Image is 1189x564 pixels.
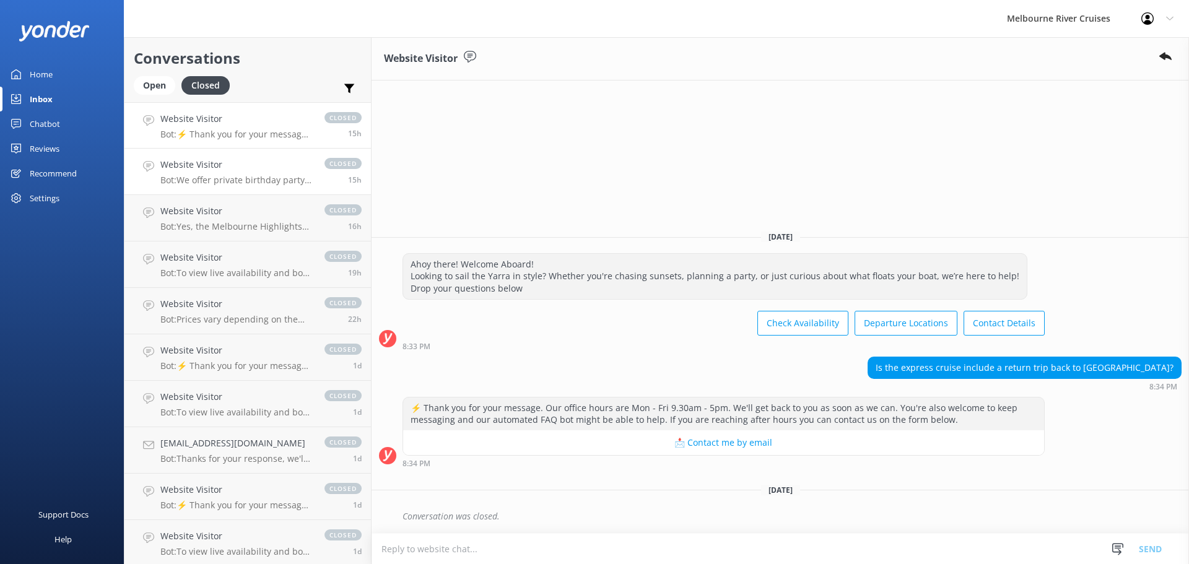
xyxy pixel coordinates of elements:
div: Sep 15 2025 08:34pm (UTC +10:00) Australia/Sydney [868,382,1182,391]
span: closed [324,390,362,401]
div: Reviews [30,136,59,161]
img: yonder-white-logo.png [19,21,90,41]
a: Closed [181,78,236,92]
div: 2025-09-15T23:14:04.609 [379,506,1182,527]
a: Website VisitorBot:⚡ Thank you for your message. Our office hours are Mon - Fri 9.30am - 5pm. We'... [124,334,371,381]
div: Inbox [30,87,53,111]
p: Bot: Yes, the Melbourne Highlights Cruise combines the Ports & Docklands Cruise and the Parks & G... [160,221,312,232]
a: Website VisitorBot:⚡ Thank you for your message. Our office hours are Mon - Fri 9.30am - 5pm. We'... [124,474,371,520]
strong: 8:34 PM [1149,383,1177,391]
h4: Website Visitor [160,112,312,126]
h4: Website Visitor [160,483,312,497]
a: Website VisitorBot:To view live availability and book your Melbourne River Cruise experience, ple... [124,381,371,427]
span: closed [324,436,362,448]
h4: [EMAIL_ADDRESS][DOMAIN_NAME] [160,436,312,450]
a: Website VisitorBot:Yes, the Melbourne Highlights Cruise combines the Ports & Docklands Cruise and... [124,195,371,241]
div: Settings [30,186,59,210]
h4: Website Visitor [160,390,312,404]
div: Closed [181,76,230,95]
div: ⚡ Thank you for your message. Our office hours are Mon - Fri 9.30am - 5pm. We'll get back to you ... [403,397,1044,430]
p: Bot: Prices vary depending on the tour. Here are some options: - **Lunch Cruise**: Starts from $1... [160,314,312,325]
div: Open [134,76,175,95]
p: Bot: ⚡ Thank you for your message. Our office hours are Mon - Fri 9.30am - 5pm. We'll get back to... [160,129,312,140]
div: Is the express cruise include a return trip back to [GEOGRAPHIC_DATA]? [868,357,1181,378]
span: closed [324,204,362,215]
h4: Website Visitor [160,529,312,543]
p: Bot: ⚡ Thank you for your message. Our office hours are Mon - Fri 9.30am - 5pm. We'll get back to... [160,500,312,511]
span: Sep 14 2025 05:35pm (UTC +10:00) Australia/Sydney [353,546,362,557]
a: Open [134,78,181,92]
span: closed [324,158,362,169]
span: closed [324,344,362,355]
span: Sep 15 2025 01:01pm (UTC +10:00) Australia/Sydney [348,314,362,324]
h4: Website Visitor [160,297,312,311]
div: Home [30,62,53,87]
span: Sep 15 2025 04:44pm (UTC +10:00) Australia/Sydney [348,267,362,278]
span: closed [324,112,362,123]
div: Conversation was closed. [403,506,1182,527]
div: Recommend [30,161,77,186]
h4: Website Visitor [160,204,312,218]
p: Bot: To view live availability and book your Melbourne River Cruise experience, please visit: [UR... [160,267,312,279]
button: 📩 Contact me by email [403,430,1044,455]
p: Bot: To view live availability and book your Melbourne River Cruise experience, please visit [URL... [160,407,312,418]
div: Help [54,527,72,552]
div: Sep 15 2025 08:34pm (UTC +10:00) Australia/Sydney [403,459,1045,467]
strong: 8:34 PM [403,460,430,467]
a: Website VisitorBot:We offer private birthday party cruises for all ages, perfect for celebrating ... [124,149,371,195]
span: Sep 15 2025 12:47am (UTC +10:00) Australia/Sydney [353,453,362,464]
a: Website VisitorBot:⚡ Thank you for your message. Our office hours are Mon - Fri 9.30am - 5pm. We'... [124,102,371,149]
div: Chatbot [30,111,60,136]
a: Website VisitorBot:To view live availability and book your Melbourne River Cruise experience, ple... [124,241,371,288]
span: closed [324,483,362,494]
span: Sep 15 2025 08:34pm (UTC +10:00) Australia/Sydney [348,128,362,139]
span: closed [324,529,362,540]
span: Sep 14 2025 08:43pm (UTC +10:00) Australia/Sydney [353,500,362,510]
div: Sep 15 2025 08:33pm (UTC +10:00) Australia/Sydney [403,342,1045,350]
h4: Website Visitor [160,158,312,171]
button: Contact Details [964,311,1045,336]
a: [EMAIL_ADDRESS][DOMAIN_NAME]Bot:Thanks for your response, we'll get back to you as soon as we can... [124,427,371,474]
span: Sep 15 2025 11:14am (UTC +10:00) Australia/Sydney [353,360,362,371]
p: Bot: To view live availability and book your Melbourne River Cruise experience, please visit: [UR... [160,546,312,557]
div: Support Docs [38,502,89,527]
button: Check Availability [757,311,848,336]
span: closed [324,297,362,308]
h4: Website Visitor [160,251,312,264]
a: Website VisitorBot:Prices vary depending on the tour. Here are some options: - **Lunch Cruise**: ... [124,288,371,334]
strong: 8:33 PM [403,343,430,350]
h2: Conversations [134,46,362,70]
p: Bot: We offer private birthday party cruises for all ages, perfect for celebrating on the Yarra R... [160,175,312,186]
h4: Website Visitor [160,344,312,357]
span: [DATE] [761,232,800,242]
button: Departure Locations [855,311,957,336]
span: Sep 15 2025 06:55pm (UTC +10:00) Australia/Sydney [348,221,362,232]
p: Bot: Thanks for your response, we'll get back to you as soon as we can during opening hours. [160,453,312,464]
span: closed [324,251,362,262]
span: Sep 15 2025 08:14pm (UTC +10:00) Australia/Sydney [348,175,362,185]
h3: Website Visitor [384,51,458,67]
div: Ahoy there! Welcome Aboard! Looking to sail the Yarra in style? Whether you're chasing sunsets, p... [403,254,1027,299]
span: Sep 15 2025 09:00am (UTC +10:00) Australia/Sydney [353,407,362,417]
p: Bot: ⚡ Thank you for your message. Our office hours are Mon - Fri 9.30am - 5pm. We'll get back to... [160,360,312,371]
span: [DATE] [761,485,800,495]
